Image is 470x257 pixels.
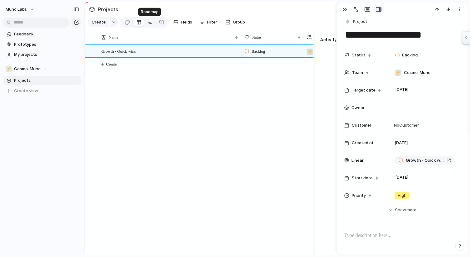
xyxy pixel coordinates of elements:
button: Showmore [344,204,460,216]
span: Muno Labs [6,6,27,13]
a: Feedback [3,29,81,39]
button: Filter [197,17,220,27]
span: Owner [351,105,365,111]
span: Growth - Quick wins [101,47,136,55]
span: Projects [14,77,79,84]
span: Feedback [14,31,79,37]
span: Created at [352,140,374,146]
button: Group [222,17,248,27]
a: Growth - Quick wins [395,156,455,165]
span: Cosmo-Muno [404,70,431,76]
span: Linear [351,157,364,164]
span: Priority [352,192,366,199]
div: ⚡ [395,70,401,76]
span: [DATE] [394,174,410,181]
span: Start date [352,175,373,181]
button: Muno Labs [3,4,38,14]
button: ⚡Cosmo-Muno [3,64,81,74]
span: Create [92,19,106,25]
span: My projects [14,51,79,58]
div: Roadmap [138,8,161,16]
span: Project [353,18,367,25]
button: Create [91,58,324,71]
button: Create view [3,86,81,96]
span: High [398,192,406,199]
span: Group [233,19,245,25]
button: Create [88,17,109,27]
span: Backlog [402,52,418,58]
span: Filter [207,19,217,25]
div: ⚡ [6,66,12,72]
a: Projects [3,76,81,85]
span: Create [106,61,117,67]
button: Fields [171,17,195,27]
button: Project [344,17,369,26]
span: No Customer [392,122,419,128]
span: more [406,207,416,213]
span: Status [252,34,262,40]
span: Team [352,70,363,76]
span: Backlog [252,48,265,55]
span: Customer [352,122,371,128]
span: Create view [14,88,38,94]
span: Target date [352,87,375,93]
span: [DATE] [395,140,408,146]
span: Show [395,207,406,213]
span: Growth - Quick wins [406,157,444,164]
h3: Activity [320,36,337,43]
span: Fields [181,19,192,25]
a: Prototypes [3,40,81,49]
span: Cosmo-Muno [14,66,41,72]
div: ⚡ [307,49,313,55]
span: Projects [96,4,120,15]
span: [DATE] [394,86,410,93]
a: My projects [3,50,81,59]
span: Name [109,34,118,40]
span: Status [352,52,365,58]
span: Prototypes [14,41,79,48]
